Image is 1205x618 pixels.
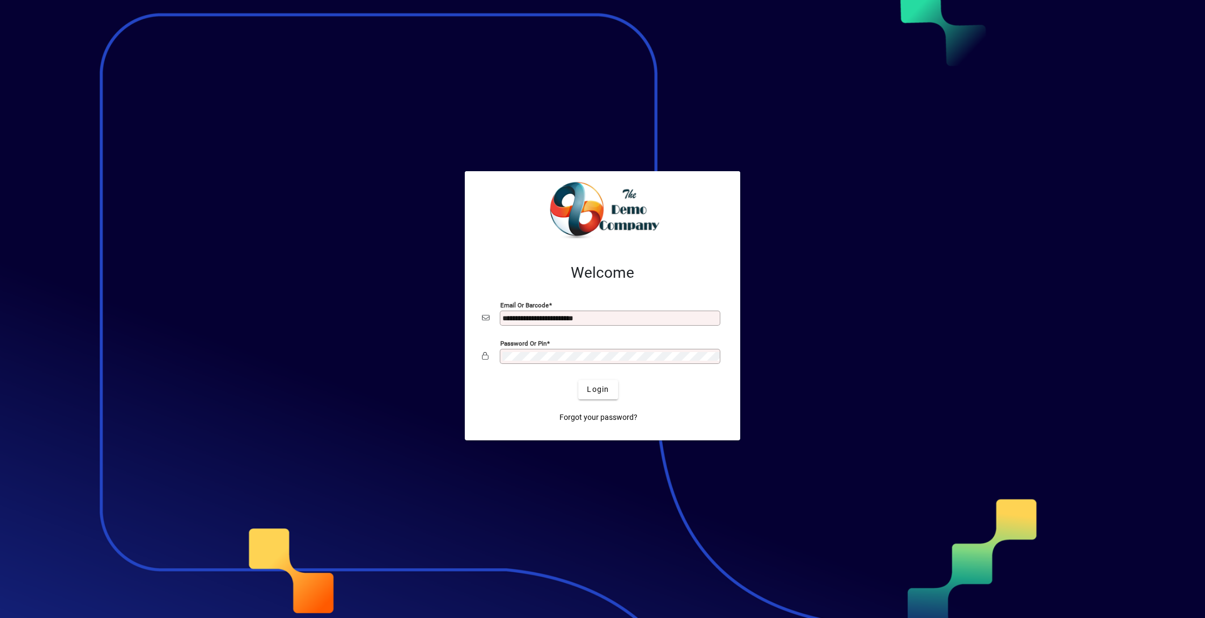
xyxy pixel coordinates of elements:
[482,264,723,282] h2: Welcome
[555,408,642,427] a: Forgot your password?
[578,380,618,399] button: Login
[500,339,547,347] mat-label: Password or Pin
[500,301,549,308] mat-label: Email or Barcode
[587,384,609,395] span: Login
[559,412,637,423] span: Forgot your password?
